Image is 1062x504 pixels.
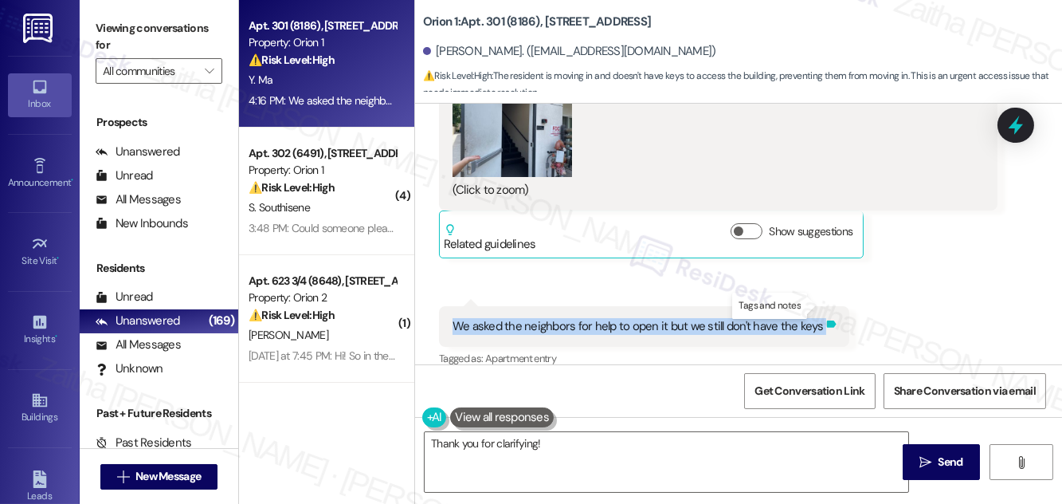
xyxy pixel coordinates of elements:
button: Share Conversation via email [884,373,1046,409]
label: Viewing conversations for [96,16,222,58]
div: [PERSON_NAME]. ([EMAIL_ADDRESS][DOMAIN_NAME]) [423,43,716,60]
a: Site Visit • [8,230,72,274]
img: ResiDesk Logo [23,14,56,43]
div: Prospects [80,114,238,131]
b: Orion 1: Apt. 301 (8186), [STREET_ADDRESS] [423,14,651,30]
strong: ⚠️ Risk Level: High [423,69,492,82]
button: Get Conversation Link [744,373,875,409]
div: (Click to zoom) [453,182,972,199]
button: Send [903,444,980,480]
i:  [117,471,129,483]
div: Unread [96,289,153,305]
a: Insights • [8,309,72,352]
span: S. Southisene [249,200,310,215]
div: Past + Future Residents [80,405,238,422]
span: Send [939,454,963,471]
input: All communities [103,58,197,84]
div: Tagged as: [439,347,849,370]
span: Y. Ma [249,73,273,87]
p: Tags and notes [739,299,801,313]
textarea: Thank you for clarifying! [425,432,908,492]
span: Share Conversation via email [894,383,1036,400]
div: (169) [205,309,238,333]
div: Property: Orion 1 [249,34,396,51]
i:  [205,65,214,77]
div: All Messages [96,337,181,353]
div: New Inbounds [96,215,188,232]
div: All Messages [96,191,181,208]
span: : The resident is moving in and doesn't have keys to access the building, preventing them from mo... [423,68,1062,102]
div: Apt. 302 (6491), [STREET_ADDRESS] [249,145,396,162]
span: New Message [135,468,201,485]
span: Get Conversation Link [754,383,864,400]
div: Past Residents [96,435,192,451]
div: Apt. 623 3/4 (8648), [STREET_ADDRESS] [249,273,396,289]
div: Property: Orion 1 [249,162,396,179]
div: Property: Orion 2 [249,289,396,306]
button: Zoom image [453,87,572,177]
label: Show suggestions [769,223,852,240]
div: We asked the neighbors for help to open it but we still don't have the keys [453,318,824,335]
div: Unanswered [96,313,180,329]
div: Unread [96,167,153,184]
div: Residents [80,260,238,277]
button: New Message [100,464,218,490]
strong: ⚠️ Risk Level: High [249,180,335,195]
div: Unanswered [96,144,180,160]
div: 4:16 PM: We asked the neighbors for help to open it but we still don't have the keys [249,93,627,108]
strong: ⚠️ Risk Level: High [249,53,335,67]
div: Apt. 301 (8186), [STREET_ADDRESS] [249,18,396,34]
i:  [919,456,931,469]
i:  [1015,456,1027,469]
div: Unknown [96,360,163,377]
a: Inbox [8,73,72,116]
div: Related guidelines [444,223,536,253]
a: Buildings [8,387,72,430]
span: [PERSON_NAME] [249,328,328,342]
div: 3:48 PM: Could someone please text me back regarding sublease. I found a renter already. [249,221,667,235]
span: • [71,175,73,186]
span: Apartment entry [485,352,556,365]
strong: ⚠️ Risk Level: High [249,308,335,322]
span: • [55,331,57,342]
span: • [57,253,60,264]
